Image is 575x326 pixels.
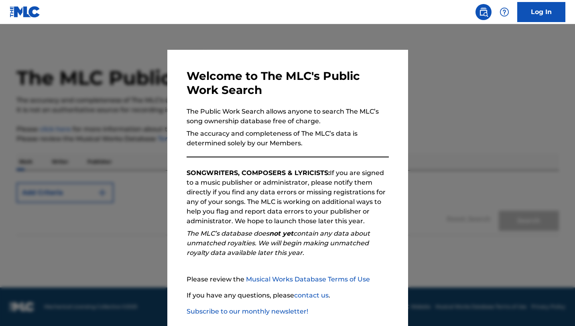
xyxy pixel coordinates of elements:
[187,308,308,315] a: Subscribe to our monthly newsletter!
[187,169,330,177] strong: SONGWRITERS, COMPOSERS & LYRICISTS:
[246,275,370,283] a: Musical Works Database Terms of Use
[535,287,575,326] iframe: Chat Widget
[269,230,293,237] strong: not yet
[187,69,389,97] h3: Welcome to The MLC's Public Work Search
[500,7,509,17] img: help
[187,230,370,257] em: The MLC’s database does contain any data about unmatched royalties. We will begin making unmatche...
[479,7,488,17] img: search
[496,4,512,20] div: Help
[187,107,389,126] p: The Public Work Search allows anyone to search The MLC’s song ownership database free of charge.
[475,4,492,20] a: Public Search
[187,129,389,148] p: The accuracy and completeness of The MLC’s data is determined solely by our Members.
[187,168,389,226] p: If you are signed to a music publisher or administrator, please notify them directly if you find ...
[187,275,389,284] p: Please review the
[10,6,41,18] img: MLC Logo
[517,2,565,22] a: Log In
[187,291,389,300] p: If you have any questions, please .
[294,291,329,299] a: contact us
